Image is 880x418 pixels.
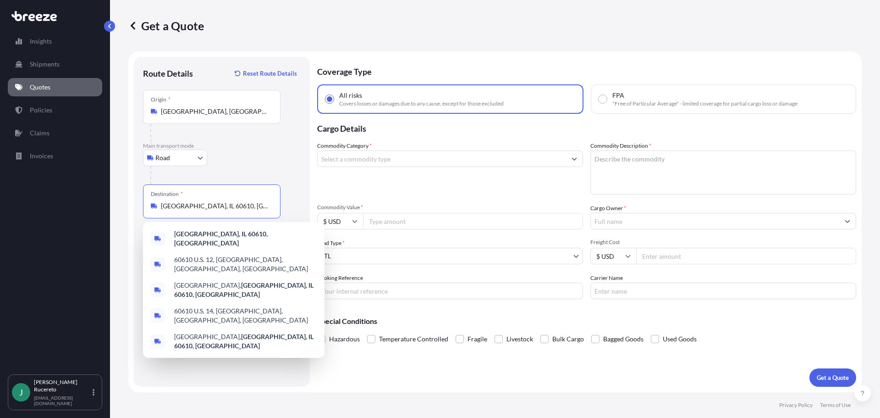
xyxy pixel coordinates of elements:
p: Get a Quote [817,373,849,382]
span: LTL [321,251,331,261]
span: Used Goods [663,332,697,346]
span: Commodity Value [317,204,583,211]
label: Commodity Description [590,141,651,150]
p: Invoices [30,151,53,161]
button: Select transport [143,150,207,166]
b: [GEOGRAPHIC_DATA], IL 60610, [GEOGRAPHIC_DATA] [174,333,313,350]
input: Enter name [590,283,856,299]
p: Insights [30,37,52,46]
span: [GEOGRAPHIC_DATA], [174,281,317,299]
button: Show suggestions [839,213,856,229]
b: [GEOGRAPHIC_DATA], IL 60610, [GEOGRAPHIC_DATA] [174,230,268,247]
span: J [19,388,23,397]
p: Quotes [30,83,50,92]
span: Covers losses or damages due to any cause, except for those excluded [339,100,504,107]
span: Livestock [506,332,533,346]
span: All risks [339,91,362,100]
p: Coverage Type [317,57,856,84]
label: Commodity Category [317,141,372,150]
p: Special Conditions [317,318,856,325]
label: Booking Reference [317,273,363,283]
span: Load Type [317,239,345,248]
input: Select a commodity type [318,150,566,167]
b: [GEOGRAPHIC_DATA], IL 60610, [GEOGRAPHIC_DATA] [174,281,313,298]
p: Shipments [30,60,60,69]
span: "Free of Particular Average" - limited coverage for partial cargo loss or damage [612,100,797,107]
p: Main transport mode [143,142,301,150]
span: Bagged Goods [603,332,643,346]
div: Show suggestions [143,222,324,358]
p: Route Details [143,68,193,79]
p: Get a Quote [128,18,204,33]
span: Freight Cost [590,239,856,246]
p: Cargo Details [317,114,856,141]
label: Carrier Name [590,273,623,283]
p: [PERSON_NAME] Rucereto [34,379,91,393]
input: Full name [591,213,839,229]
span: Temperature Controlled [379,332,448,346]
label: Cargo Owner [590,204,626,213]
p: Terms of Use [820,401,851,409]
input: Enter amount [636,248,856,264]
span: 60610 U.S. 12, [GEOGRAPHIC_DATA], [GEOGRAPHIC_DATA], [GEOGRAPHIC_DATA] [174,255,317,273]
p: Policies [30,106,52,115]
div: Destination [151,190,183,198]
button: Show suggestions [566,150,583,167]
span: Bulk Cargo [552,332,584,346]
span: 60610 U.S. 14, [GEOGRAPHIC_DATA], [GEOGRAPHIC_DATA], [GEOGRAPHIC_DATA] [174,307,317,325]
div: Origin [151,96,170,103]
input: Destination [161,201,269,211]
span: [GEOGRAPHIC_DATA], [174,332,317,351]
span: FPA [612,91,624,100]
span: Hazardous [329,332,360,346]
input: Your internal reference [317,283,583,299]
input: Origin [161,107,269,116]
p: Privacy Policy [779,401,813,409]
span: Road [155,153,170,162]
p: [EMAIL_ADDRESS][DOMAIN_NAME] [34,395,91,406]
p: Reset Route Details [243,69,297,78]
p: Claims [30,128,49,138]
input: Type amount [363,213,583,229]
span: Fragile [467,332,487,346]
